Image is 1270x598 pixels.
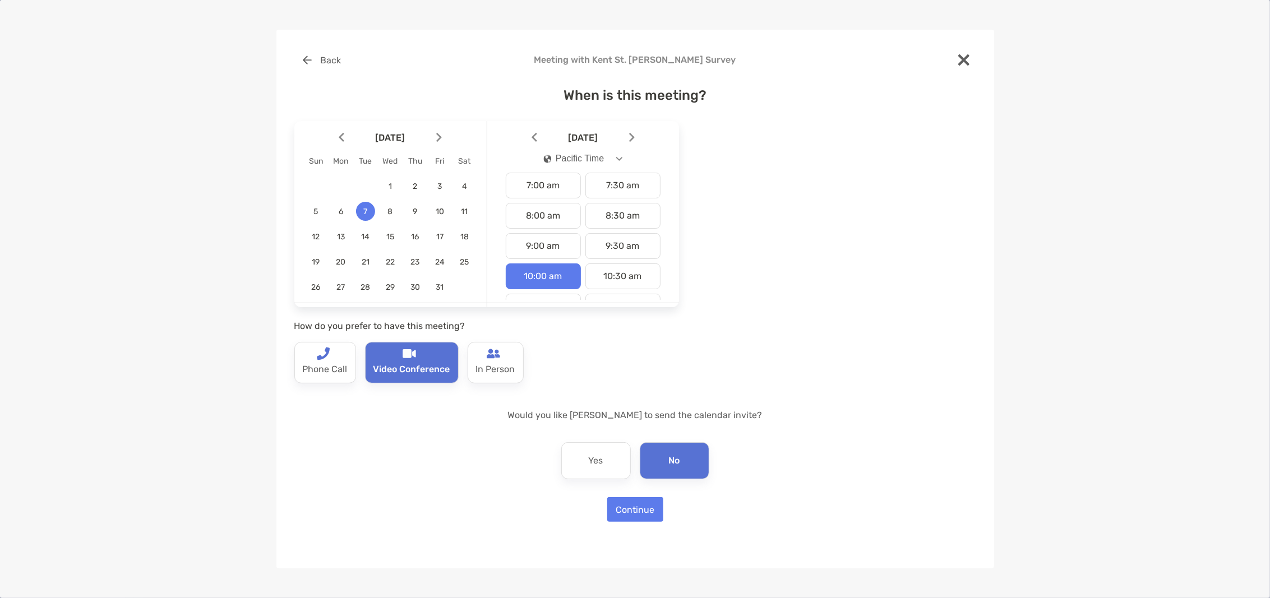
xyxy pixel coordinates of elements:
div: Pacific Time [543,154,604,164]
div: Wed [378,156,403,166]
span: 12 [307,232,326,242]
div: 11:30 am [585,294,661,319]
span: 22 [381,257,400,267]
img: type-call [316,347,330,360]
span: 28 [356,282,375,292]
span: 3 [430,182,449,191]
div: 7:00 am [506,173,581,198]
p: No [669,452,680,470]
button: iconPacific Time [534,146,632,171]
span: 7 [356,207,375,216]
div: 10:30 am [585,263,661,289]
div: 8:30 am [585,203,661,229]
p: Phone Call [303,360,348,378]
span: [DATE] [347,132,434,143]
span: 19 [307,257,326,267]
p: How do you prefer to have this meeting? [294,319,679,333]
span: 4 [455,182,474,191]
img: Arrow icon [436,133,442,142]
button: Continue [607,497,663,522]
img: Arrow icon [629,133,635,142]
span: 23 [405,257,424,267]
span: 25 [455,257,474,267]
span: 17 [430,232,449,242]
span: 30 [405,282,424,292]
p: Would you like [PERSON_NAME] to send the calendar invite? [294,408,976,422]
p: In Person [476,360,515,378]
span: 29 [381,282,400,292]
img: type-call [487,347,500,360]
img: icon [543,155,551,163]
span: 8 [381,207,400,216]
h4: Meeting with Kent St. [PERSON_NAME] Survey [294,54,976,65]
span: 16 [405,232,424,242]
div: Mon [329,156,353,166]
div: 11:00 am [506,294,581,319]
div: 9:00 am [506,233,581,259]
div: 7:30 am [585,173,661,198]
div: 9:30 am [585,233,661,259]
img: Arrow icon [532,133,537,142]
h4: When is this meeting? [294,87,976,103]
div: 8:00 am [506,203,581,229]
span: 14 [356,232,375,242]
span: 10 [430,207,449,216]
span: 26 [307,282,326,292]
p: Yes [589,452,603,470]
img: type-call [403,347,416,360]
img: Open dropdown arrow [616,157,622,161]
div: Tue [353,156,378,166]
img: close modal [958,54,969,66]
span: 9 [405,207,424,216]
span: 27 [331,282,350,292]
span: 6 [331,207,350,216]
span: 5 [307,207,326,216]
span: 13 [331,232,350,242]
div: Fri [427,156,452,166]
span: 15 [381,232,400,242]
div: Sun [304,156,329,166]
span: 1 [381,182,400,191]
img: Arrow icon [339,133,344,142]
span: [DATE] [539,132,627,143]
span: 31 [430,282,449,292]
span: 2 [405,182,424,191]
span: 21 [356,257,375,267]
p: Video Conference [373,360,450,378]
span: 24 [430,257,449,267]
div: Sat [452,156,477,166]
div: Thu [403,156,427,166]
span: 11 [455,207,474,216]
div: 10:00 am [506,263,581,289]
img: button icon [303,55,312,64]
span: 18 [455,232,474,242]
button: Back [294,48,350,72]
span: 20 [331,257,350,267]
